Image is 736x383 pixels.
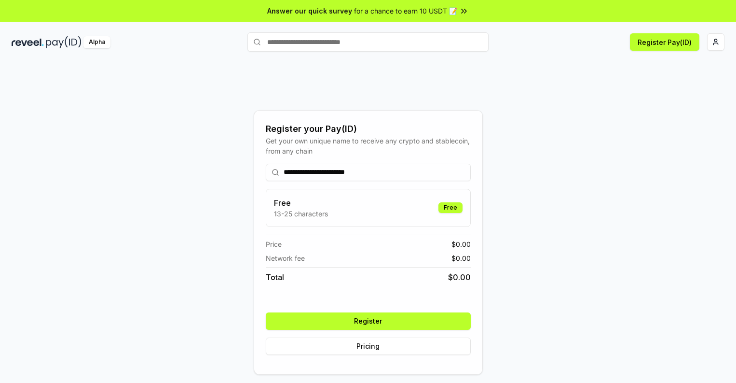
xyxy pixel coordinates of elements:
[266,338,471,355] button: Pricing
[266,253,305,263] span: Network fee
[83,36,110,48] div: Alpha
[46,36,82,48] img: pay_id
[274,197,328,209] h3: Free
[266,122,471,136] div: Register your Pay(ID)
[12,36,44,48] img: reveel_dark
[354,6,457,16] span: for a chance to earn 10 USDT 📝
[448,271,471,283] span: $ 0.00
[266,312,471,330] button: Register
[266,136,471,156] div: Get your own unique name to receive any crypto and stablecoin, from any chain
[630,33,699,51] button: Register Pay(ID)
[266,239,282,249] span: Price
[451,253,471,263] span: $ 0.00
[438,202,463,213] div: Free
[451,239,471,249] span: $ 0.00
[267,6,352,16] span: Answer our quick survey
[274,209,328,219] p: 13-25 characters
[266,271,284,283] span: Total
